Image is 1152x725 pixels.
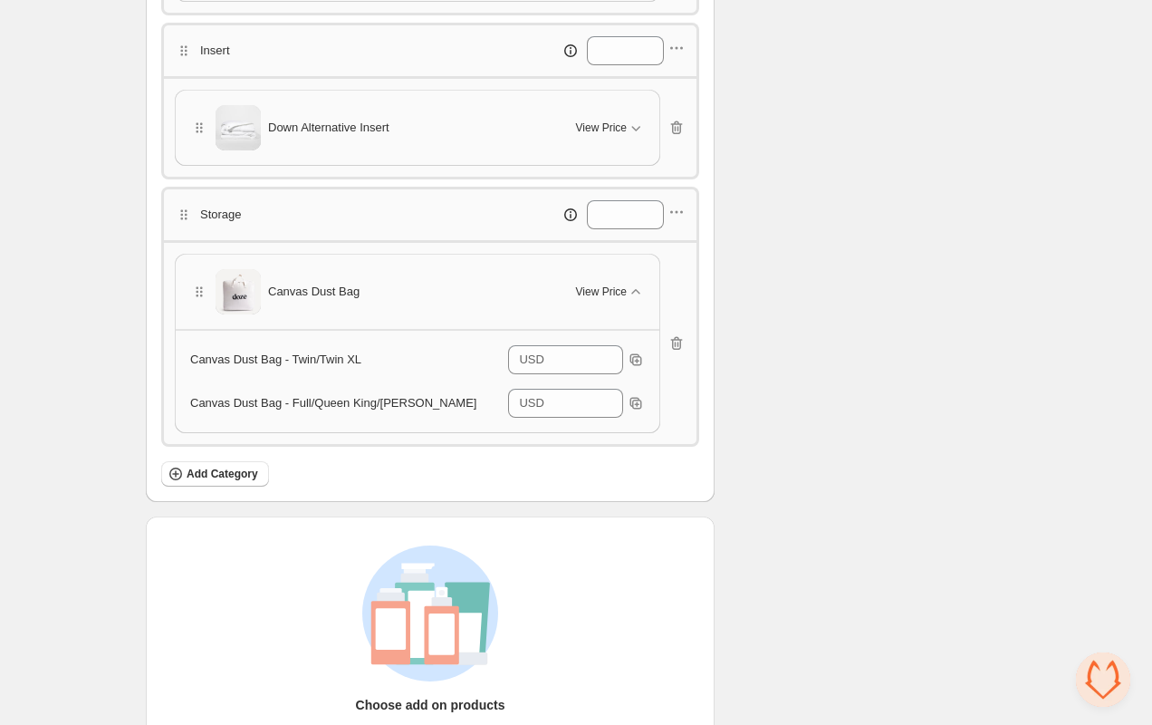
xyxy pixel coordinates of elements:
span: Canvas Dust Bag - Full/Queen King/[PERSON_NAME] [190,396,476,410]
a: Open chat [1076,652,1130,707]
p: Insert [200,42,230,60]
button: Add Category [161,461,269,487]
span: Canvas Dust Bag - Twin/Twin XL [190,353,361,366]
span: View Price [576,285,627,299]
button: View Price [565,113,656,142]
button: View Price [565,277,656,306]
span: Add Category [187,467,258,481]
img: Canvas Dust Bag [216,269,261,314]
span: Canvas Dust Bag [268,283,360,301]
h3: Choose add on products [356,696,505,714]
img: Down Alternative Insert [216,105,261,150]
span: Down Alternative Insert [268,119,389,137]
p: Storage [200,206,242,224]
div: USD [519,351,543,369]
span: View Price [576,121,627,135]
div: USD [519,394,543,412]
